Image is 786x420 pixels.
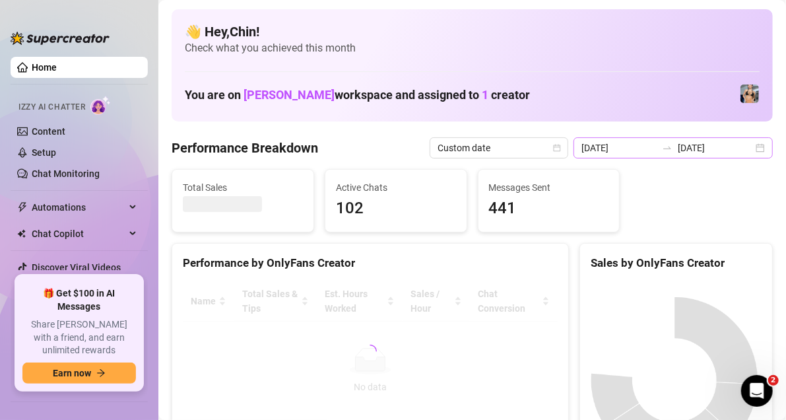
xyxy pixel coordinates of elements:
span: Custom date [438,138,560,158]
img: AI Chatter [90,96,111,115]
button: Earn nowarrow-right [22,363,136,384]
span: Earn now [53,368,91,378]
span: Izzy AI Chatter [18,101,85,114]
span: Messages Sent [489,180,609,195]
span: [PERSON_NAME] [244,88,335,102]
span: Chat Copilot [32,223,125,244]
h4: 👋 Hey, Chin ! [185,22,760,41]
img: Chat Copilot [17,229,26,238]
span: 🎁 Get $100 in AI Messages [22,287,136,313]
div: Sales by OnlyFans Creator [591,254,762,272]
span: 2 [768,375,779,386]
h4: Performance Breakdown [172,139,318,157]
img: logo-BBDzfeDw.svg [11,32,110,45]
span: 1 [482,88,488,102]
span: to [662,143,672,153]
span: arrow-right [96,368,106,378]
span: 441 [489,196,609,221]
iframe: Intercom live chat [741,375,773,407]
a: Home [32,62,57,73]
span: Total Sales [183,180,303,195]
span: Share [PERSON_NAME] with a friend, and earn unlimited rewards [22,318,136,357]
h1: You are on workspace and assigned to creator [185,88,530,102]
div: Performance by OnlyFans Creator [183,254,558,272]
a: Discover Viral Videos [32,262,121,273]
span: 102 [336,196,456,221]
a: Content [32,126,65,137]
input: Start date [581,141,657,155]
input: End date [678,141,753,155]
img: Veronica [740,85,759,103]
span: thunderbolt [17,202,28,213]
span: Active Chats [336,180,456,195]
a: Setup [32,147,56,158]
span: swap-right [662,143,672,153]
span: calendar [553,144,561,152]
span: Check what you achieved this month [185,41,760,55]
a: Chat Monitoring [32,168,100,179]
span: Automations [32,197,125,218]
span: loading [364,345,377,358]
